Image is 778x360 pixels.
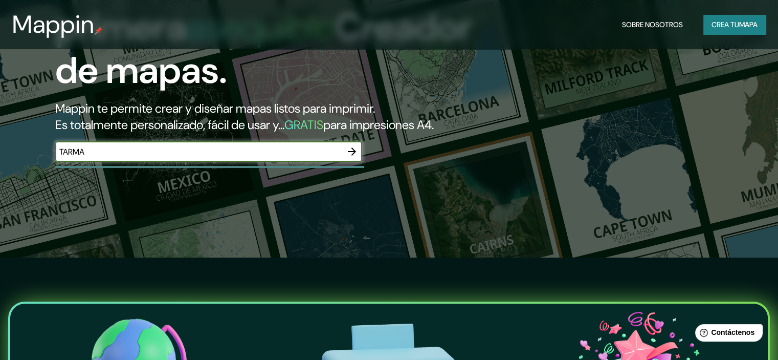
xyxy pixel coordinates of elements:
[55,146,342,158] input: Elige tu lugar favorito
[712,20,739,29] font: Crea tu
[703,15,766,34] button: Crea tumapa
[323,117,434,133] font: para impresiones A4.
[687,320,767,349] iframe: Lanzador de widgets de ayuda
[12,8,95,40] font: Mappin
[55,117,284,133] font: Es totalmente personalizado, fácil de usar y...
[95,27,103,35] img: pin de mapeo
[284,117,323,133] font: GRATIS
[55,100,375,116] font: Mappin te permite crear y diseñar mapas listos para imprimir.
[739,20,758,29] font: mapa
[618,15,687,34] button: Sobre nosotros
[622,20,683,29] font: Sobre nosotros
